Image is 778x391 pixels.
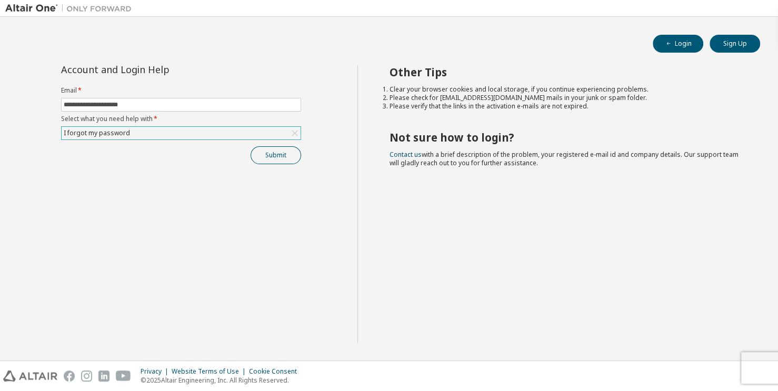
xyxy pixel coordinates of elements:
p: © 2025 Altair Engineering, Inc. All Rights Reserved. [141,376,303,385]
h2: Not sure how to login? [390,131,742,144]
label: Email [61,86,301,95]
button: Login [653,35,703,53]
div: I forgot my password [62,127,301,139]
span: with a brief description of the problem, your registered e-mail id and company details. Our suppo... [390,150,739,167]
div: Privacy [141,367,172,376]
label: Select what you need help with [61,115,301,123]
li: Please verify that the links in the activation e-mails are not expired. [390,102,742,111]
div: Account and Login Help [61,65,253,74]
img: instagram.svg [81,370,92,382]
button: Submit [251,146,301,164]
li: Please check for [EMAIL_ADDRESS][DOMAIN_NAME] mails in your junk or spam folder. [390,94,742,102]
h2: Other Tips [390,65,742,79]
div: Website Terms of Use [172,367,249,376]
div: Cookie Consent [249,367,303,376]
img: altair_logo.svg [3,370,57,382]
img: facebook.svg [64,370,75,382]
img: youtube.svg [116,370,131,382]
a: Contact us [390,150,422,159]
img: Altair One [5,3,137,14]
li: Clear your browser cookies and local storage, if you continue experiencing problems. [390,85,742,94]
img: linkedin.svg [98,370,109,382]
div: I forgot my password [62,127,132,139]
button: Sign Up [710,35,760,53]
